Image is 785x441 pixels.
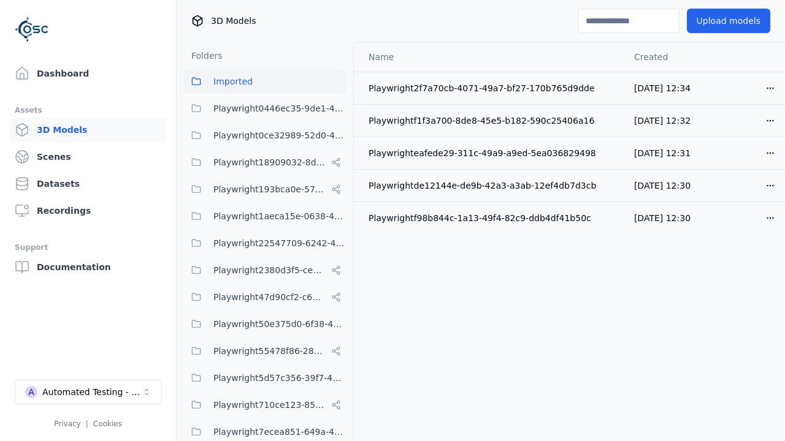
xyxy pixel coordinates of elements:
span: Playwright7ecea851-649a-419a-985e-fcff41a98b20 [213,424,346,439]
span: Playwright50e375d0-6f38-48a7-96e0-b0dcfa24b72f [213,317,346,331]
div: Assets [15,103,161,118]
span: 3D Models [211,15,256,27]
a: Dashboard [10,61,166,86]
a: Cookies [93,420,122,428]
span: [DATE] 12:30 [634,181,691,190]
div: Automated Testing - Playwright [42,386,142,398]
th: Created [624,42,706,72]
a: Recordings [10,198,166,223]
button: Playwright18909032-8d07-45c5-9c81-9eec75d0b16b [184,150,346,175]
button: Playwright193bca0e-57fa-418d-8ea9-45122e711dc7 [184,177,346,202]
button: Select a workspace [15,380,162,404]
img: Logo [15,12,49,47]
span: Playwright1aeca15e-0638-4225-973b-828ba63a4d42 [213,209,346,224]
button: Playwright22547709-6242-4251-afe3-e6dc79cea439 [184,231,346,255]
button: Playwright2380d3f5-cebf-494e-b965-66be4d67505e [184,258,346,282]
button: Upload models [687,9,770,33]
span: [DATE] 12:34 [634,83,691,93]
span: Playwright55478f86-28dc-49b8-8d1f-c7b13b14578c [213,344,326,358]
span: Playwright18909032-8d07-45c5-9c81-9eec75d0b16b [213,155,326,170]
a: Privacy [54,420,80,428]
button: Playwright710ce123-85fd-4f8c-9759-23c3308d8830 [184,393,346,417]
span: Playwright22547709-6242-4251-afe3-e6dc79cea439 [213,236,346,251]
button: Playwright50e375d0-6f38-48a7-96e0-b0dcfa24b72f [184,312,346,336]
a: Documentation [10,255,166,279]
button: Playwright0ce32989-52d0-45cf-b5b9-59d5033d313a [184,123,346,148]
button: Imported [184,69,346,94]
button: Playwright55478f86-28dc-49b8-8d1f-c7b13b14578c [184,339,346,363]
span: Playwright710ce123-85fd-4f8c-9759-23c3308d8830 [213,398,326,412]
span: Playwright0ce32989-52d0-45cf-b5b9-59d5033d313a [213,128,346,143]
button: Playwright0446ec35-9de1-4ebf-90cb-8d8234649c0a [184,96,346,121]
button: Playwright5d57c356-39f7-47ed-9ab9-d0409ac6cddc [184,366,346,390]
div: Playwright2f7a70cb-4071-49a7-bf27-170b765d9dde [369,82,615,94]
span: Playwright47d90cf2-c635-4353-ba3b-5d4538945666 [213,290,326,304]
h3: Folders [184,50,223,62]
span: [DATE] 12:32 [634,116,691,126]
button: Playwright1aeca15e-0638-4225-973b-828ba63a4d42 [184,204,346,228]
span: [DATE] 12:30 [634,213,691,223]
th: Name [354,42,624,72]
span: Playwright193bca0e-57fa-418d-8ea9-45122e711dc7 [213,182,326,197]
span: Imported [213,74,253,89]
div: Playwrightf1f3a700-8de8-45e5-b182-590c25406a16 [369,115,615,127]
div: Playwrightde12144e-de9b-42a3-a3ab-12ef4db7d3cb [369,179,615,192]
div: A [25,386,37,398]
button: Playwright47d90cf2-c635-4353-ba3b-5d4538945666 [184,285,346,309]
span: Playwright5d57c356-39f7-47ed-9ab9-d0409ac6cddc [213,371,346,385]
a: Datasets [10,171,166,196]
span: Playwright2380d3f5-cebf-494e-b965-66be4d67505e [213,263,326,277]
div: Playwrightf98b844c-1a13-49f4-82c9-ddb4df41b50c [369,212,615,224]
div: Playwrighteafede29-311c-49a9-a9ed-5ea036829498 [369,147,615,159]
div: Support [15,240,161,255]
span: Playwright0446ec35-9de1-4ebf-90cb-8d8234649c0a [213,101,346,116]
a: Scenes [10,145,166,169]
a: 3D Models [10,118,166,142]
span: [DATE] 12:31 [634,148,691,158]
span: | [86,420,88,428]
